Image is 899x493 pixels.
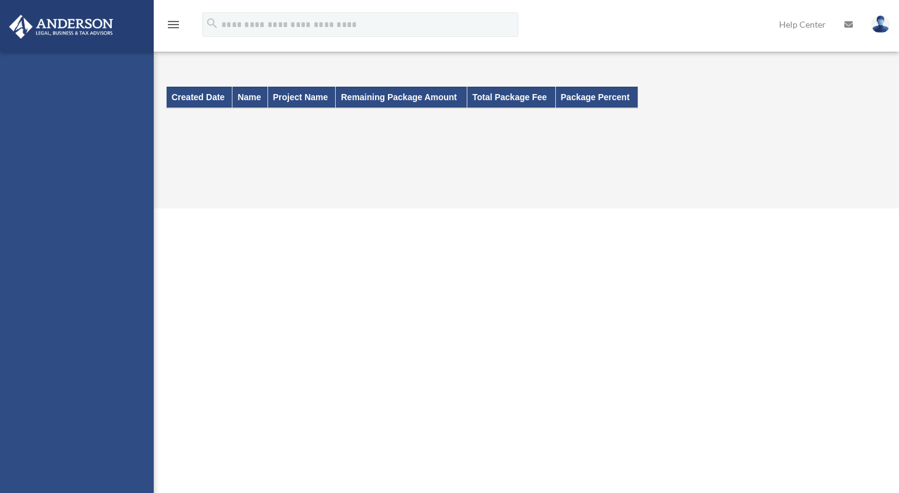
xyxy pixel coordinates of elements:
[166,22,181,32] a: menu
[232,87,267,108] th: Name
[267,87,336,108] th: Project Name
[205,17,219,30] i: search
[871,15,890,33] img: User Pic
[336,87,467,108] th: Remaining Package Amount
[467,87,556,108] th: Total Package Fee
[166,17,181,32] i: menu
[555,87,638,108] th: Package Percent
[167,87,232,108] th: Created Date
[6,15,117,39] img: Anderson Advisors Platinum Portal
